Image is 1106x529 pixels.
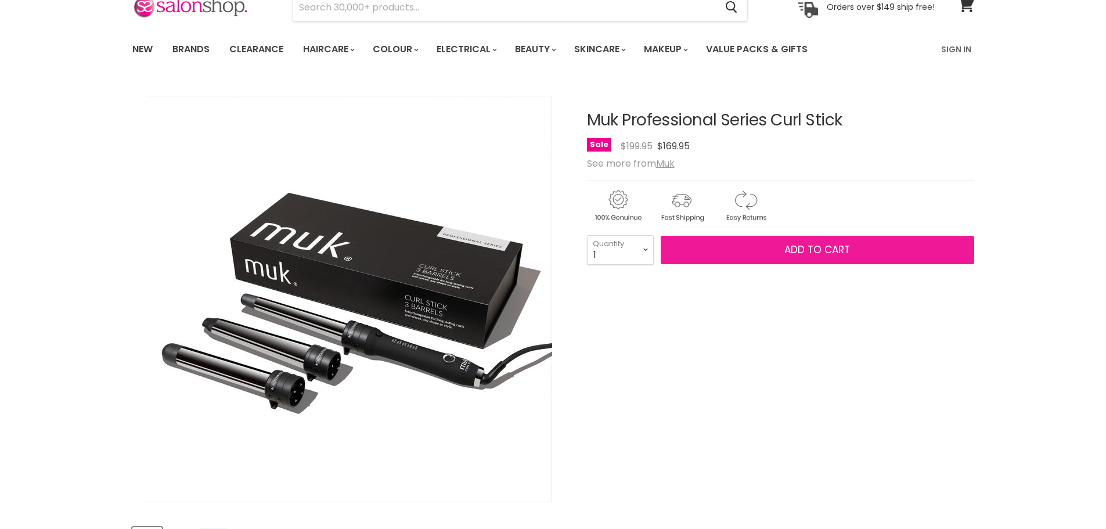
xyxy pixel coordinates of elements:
span: Add to cart [784,243,850,257]
a: Electrical [428,37,504,62]
button: Add to cart [661,236,974,265]
span: Sale [587,138,611,152]
img: returns.gif [715,188,776,224]
select: Quantity [587,235,654,264]
a: Value Packs & Gifts [697,37,816,62]
img: genuine.gif [587,188,649,224]
a: Makeup [635,37,695,62]
a: New [124,37,161,62]
ul: Main menu [124,33,876,66]
span: See more from [587,157,675,170]
a: Muk [656,157,675,170]
span: $169.95 [657,139,690,153]
a: Skincare [565,37,633,62]
a: Colour [364,37,426,62]
span: $199.95 [621,139,653,153]
a: Beauty [506,37,563,62]
img: shipping.gif [651,188,712,224]
a: Sign In [934,37,978,62]
h1: Muk Professional Series Curl Stick [587,111,974,129]
a: Haircare [294,37,362,62]
nav: Main [118,33,989,66]
a: Brands [164,37,218,62]
p: Orders over $149 ship free! [827,2,935,12]
a: Clearance [221,37,292,62]
div: Muk Professional Series Curl Stick image. Click or Scroll to Zoom. [132,82,566,516]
